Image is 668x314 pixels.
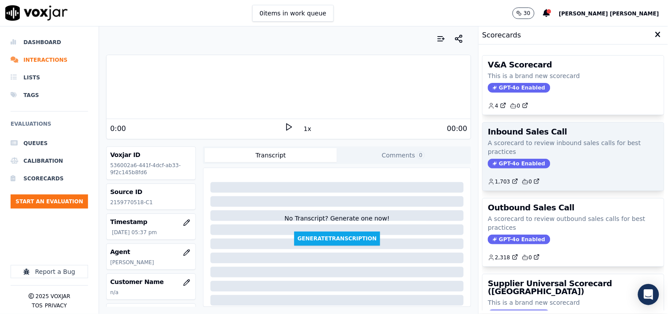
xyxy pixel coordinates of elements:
span: [PERSON_NAME] [PERSON_NAME] [559,11,659,17]
h3: Supplier Universal Scorecard ([GEOGRAPHIC_DATA]) [488,280,659,295]
p: [PERSON_NAME] [110,259,192,266]
span: GPT-4o Enabled [488,159,550,168]
button: Comments [337,148,469,162]
button: GenerateTranscription [294,232,380,246]
button: Start an Evaluation [11,194,88,209]
div: Open Intercom Messenger [638,284,659,305]
a: 0 [510,102,528,109]
p: 536002a6-441f-4dcf-ab33-9f2c145b8fd6 [110,162,192,176]
h6: Evaluations [11,119,88,135]
h3: Timestamp [110,217,192,226]
a: Scorecards [11,170,88,187]
div: Scorecards [479,26,668,45]
button: 1,703 [488,178,521,185]
h3: Agent [110,247,192,256]
h3: Source ID [110,187,192,196]
p: 2159770518-C1 [110,199,192,206]
a: 4 [488,102,506,109]
img: voxjar logo [5,5,68,21]
p: 2025 Voxjar [36,293,70,300]
a: 0 [522,178,540,185]
a: 1,703 [488,178,518,185]
button: 30 [513,7,543,19]
button: 2,318 [488,254,521,261]
a: Tags [11,86,88,104]
span: GPT-4o Enabled [488,83,550,93]
a: Calibration [11,152,88,170]
p: A scorecard to review inbound sales calls for best practices [488,138,659,156]
button: 4 [488,102,510,109]
a: 0 [522,254,540,261]
button: Transcript [205,148,337,162]
button: 0items in work queue [252,5,334,22]
button: Privacy [45,302,67,309]
a: Lists [11,69,88,86]
h3: Inbound Sales Call [488,128,659,136]
a: Queues [11,135,88,152]
h3: V&A Scorecard [488,61,659,69]
p: This is a brand new scorecard [488,298,659,307]
button: Report a Bug [11,265,88,278]
h3: Voxjar ID [110,150,192,159]
div: 0:00 [110,123,126,134]
p: 30 [524,10,530,17]
div: No Transcript? Generate one now! [284,214,390,232]
p: This is a brand new scorecard [488,71,659,80]
button: 1x [302,123,313,135]
p: A scorecard to review outbound sales calls for best practices [488,214,659,232]
span: GPT-4o Enabled [488,235,550,244]
button: [PERSON_NAME] [PERSON_NAME] [559,8,668,19]
div: 00:00 [447,123,467,134]
span: 0 [417,151,425,159]
a: 2,318 [488,254,518,261]
h3: Outbound Sales Call [488,204,659,212]
button: 30 [513,7,534,19]
p: n/a [110,289,192,296]
a: Dashboard [11,34,88,51]
a: Interactions [11,51,88,69]
p: [DATE] 05:37 pm [112,229,192,236]
button: TOS [32,302,42,309]
h3: Customer Name [110,277,192,286]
